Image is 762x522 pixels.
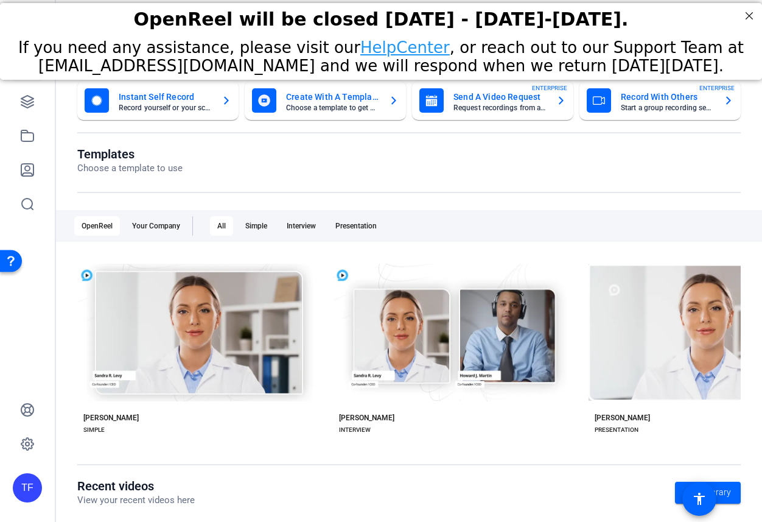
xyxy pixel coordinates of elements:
div: [PERSON_NAME] [339,413,394,423]
div: OpenReel will be closed [DATE] - [DATE]-[DATE]. [15,5,747,27]
div: OpenReel [74,216,120,236]
span: ENTERPRISE [699,83,735,93]
mat-icon: accessibility [692,492,707,506]
div: All [210,216,233,236]
a: Go to library [675,482,741,504]
h1: Recent videos [77,479,195,493]
div: TF [13,473,42,503]
button: Create With A TemplateChoose a template to get started [245,81,406,120]
mat-card-subtitle: Start a group recording session [621,104,714,111]
div: [PERSON_NAME] [595,413,650,423]
button: Instant Self RecordRecord yourself or your screen [77,81,239,120]
span: If you need any assistance, please visit our , or reach out to our Support Team at [EMAIL_ADDRESS... [18,35,744,72]
mat-card-title: Record With Others [621,90,714,104]
div: SIMPLE [83,425,105,435]
div: INTERVIEW [339,425,371,435]
div: Interview [279,216,323,236]
mat-card-title: Create With A Template [286,90,379,104]
mat-card-subtitle: Request recordings from anyone, anywhere [453,104,547,111]
div: PRESENTATION [595,425,638,435]
p: Choose a template to use [77,161,183,175]
span: ENTERPRISE [532,83,567,93]
a: HelpCenter [360,35,450,54]
div: Presentation [328,216,384,236]
button: Record With OthersStart a group recording sessionENTERPRISE [579,81,741,120]
div: Your Company [125,216,187,236]
h1: Templates [77,147,183,161]
p: View your recent videos here [77,493,195,507]
mat-card-title: Instant Self Record [119,90,212,104]
button: Send A Video RequestRequest recordings from anyone, anywhereENTERPRISE [412,81,573,120]
mat-card-title: Send A Video Request [453,90,547,104]
mat-card-subtitle: Choose a template to get started [286,104,379,111]
div: Simple [238,216,274,236]
div: [PERSON_NAME] [83,413,139,423]
mat-card-subtitle: Record yourself or your screen [119,104,212,111]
